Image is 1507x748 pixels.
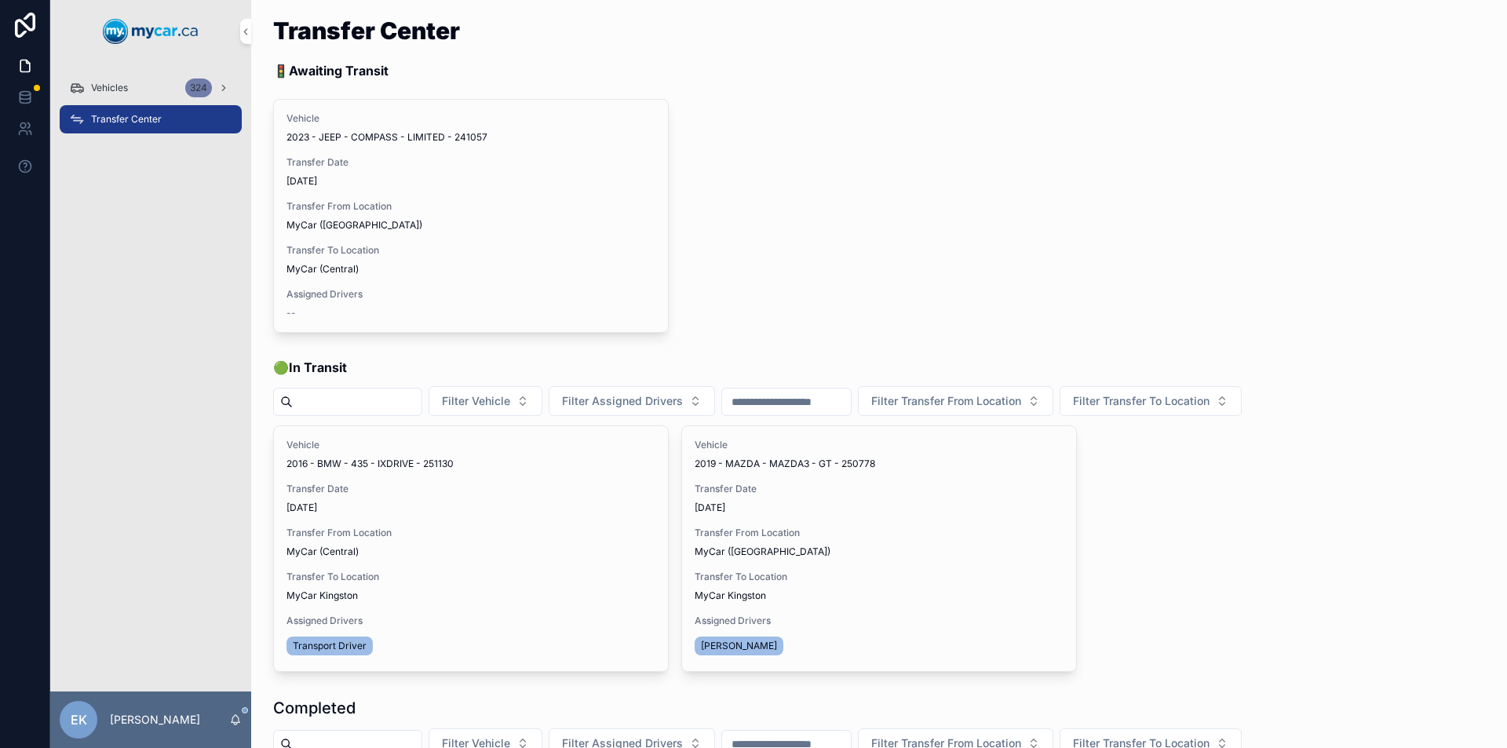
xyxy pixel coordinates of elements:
[273,61,460,80] p: 🚦
[695,458,875,470] span: 2019 - MAZDA - MAZDA3 - GT - 250778
[185,78,212,97] div: 324
[273,697,356,719] h1: Completed
[695,502,1064,514] span: [DATE]
[286,288,655,301] span: Assigned Drivers
[289,63,389,78] strong: Awaiting Transit
[71,710,87,729] span: EK
[273,425,669,672] a: Vehicle2016 - BMW - 435 - IXDRIVE - 251130Transfer Date[DATE]Transfer From LocationMyCar (Central...
[91,82,128,94] span: Vehicles
[858,386,1053,416] button: Select Button
[286,458,454,470] span: 2016 - BMW - 435 - IXDRIVE - 251130
[695,439,1064,451] span: Vehicle
[701,640,777,652] span: [PERSON_NAME]
[110,712,200,728] p: [PERSON_NAME]
[1073,393,1210,409] span: Filter Transfer To Location
[286,244,655,257] span: Transfer To Location
[286,263,359,275] span: MyCar (Central)
[1060,386,1242,416] button: Select Button
[286,483,655,495] span: Transfer Date
[289,359,347,375] strong: In Transit
[286,112,655,125] span: Vehicle
[286,527,655,539] span: Transfer From Location
[286,439,655,451] span: Vehicle
[562,393,683,409] span: Filter Assigned Drivers
[442,393,510,409] span: Filter Vehicle
[549,386,715,416] button: Select Button
[681,425,1077,672] a: Vehicle2019 - MAZDA - MAZDA3 - GT - 250778Transfer Date[DATE]Transfer From LocationMyCar ([GEOGRA...
[286,571,655,583] span: Transfer To Location
[695,615,1064,627] span: Assigned Drivers
[286,200,655,213] span: Transfer From Location
[695,527,1064,539] span: Transfer From Location
[286,175,655,188] span: [DATE]
[286,545,359,558] span: MyCar (Central)
[871,393,1021,409] span: Filter Transfer From Location
[273,358,347,377] span: 🟢
[286,502,655,514] span: [DATE]
[695,545,830,558] span: MyCar ([GEOGRAPHIC_DATA])
[286,156,655,169] span: Transfer Date
[293,640,367,652] span: Transport Driver
[286,307,296,319] span: --
[60,105,242,133] a: Transfer Center
[429,386,542,416] button: Select Button
[286,589,358,602] span: MyCar Kingston
[286,219,422,232] span: MyCar ([GEOGRAPHIC_DATA])
[286,131,487,144] span: 2023 - JEEP - COMPASS - LIMITED - 241057
[695,571,1064,583] span: Transfer To Location
[695,483,1064,495] span: Transfer Date
[103,19,199,44] img: App logo
[695,589,766,602] span: MyCar Kingston
[286,615,655,627] span: Assigned Drivers
[273,99,669,333] a: Vehicle2023 - JEEP - COMPASS - LIMITED - 241057Transfer Date[DATE]Transfer From LocationMyCar ([G...
[91,113,162,126] span: Transfer Center
[60,74,242,102] a: Vehicles324
[273,19,460,42] h1: Transfer Center
[50,63,251,154] div: scrollable content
